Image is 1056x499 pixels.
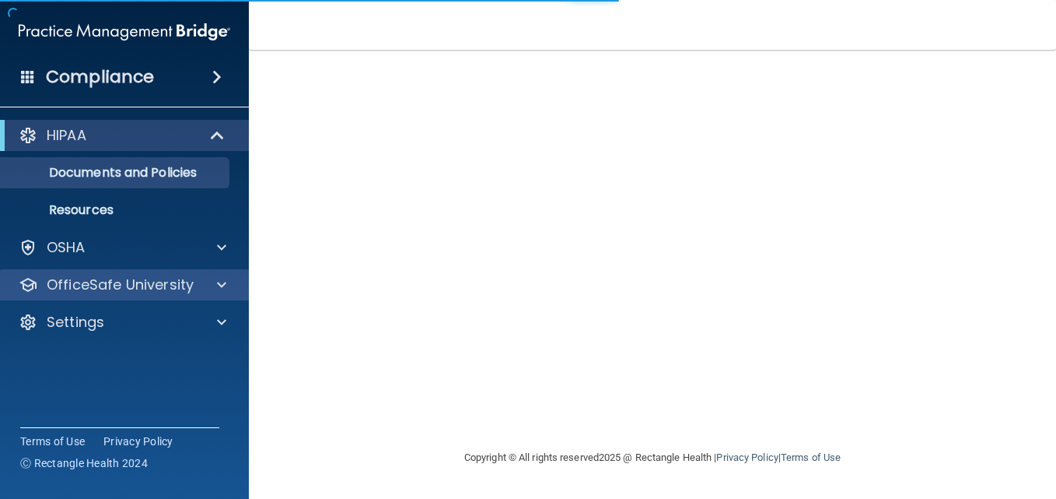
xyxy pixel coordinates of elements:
p: Resources [10,202,222,218]
a: HIPAA [19,126,226,145]
h4: Compliance [46,66,154,88]
a: OSHA [19,238,226,257]
span: Ⓒ Rectangle Health 2024 [20,455,148,471]
a: Privacy Policy [716,452,778,463]
a: OfficeSafe University [19,276,226,294]
a: Terms of Use [20,434,85,449]
p: HIPAA [47,126,86,145]
a: Privacy Policy [103,434,173,449]
a: Settings [19,313,226,332]
img: PMB logo [19,16,230,47]
p: OfficeSafe University [47,276,194,294]
p: Settings [47,313,104,332]
p: Documents and Policies [10,165,222,181]
iframe: Drift Widget Chat Controller [787,388,1037,451]
p: OSHA [47,238,86,257]
div: Copyright © All rights reserved 2025 @ Rectangle Health | | [369,433,936,483]
a: Terms of Use [781,452,841,463]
